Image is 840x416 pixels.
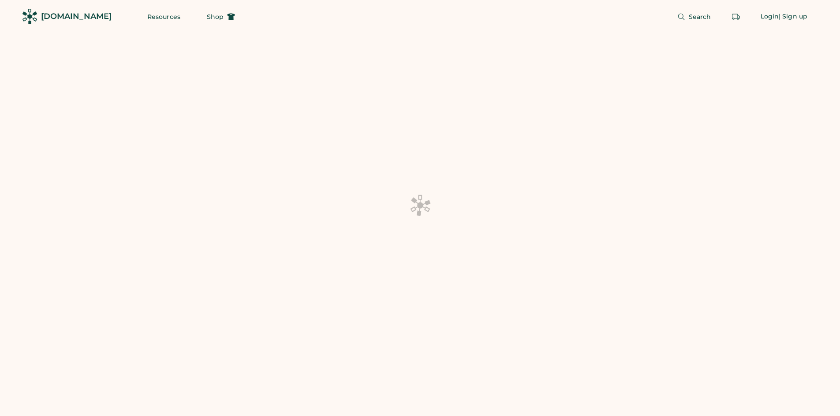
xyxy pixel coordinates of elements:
[137,8,191,26] button: Resources
[667,8,722,26] button: Search
[196,8,246,26] button: Shop
[689,14,711,20] span: Search
[410,194,431,216] img: Platens-Black-Loader-Spin-rich%20black.webp
[761,12,779,21] div: Login
[779,12,807,21] div: | Sign up
[727,8,745,26] button: Retrieve an order
[22,9,37,24] img: Rendered Logo - Screens
[207,14,224,20] span: Shop
[41,11,112,22] div: [DOMAIN_NAME]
